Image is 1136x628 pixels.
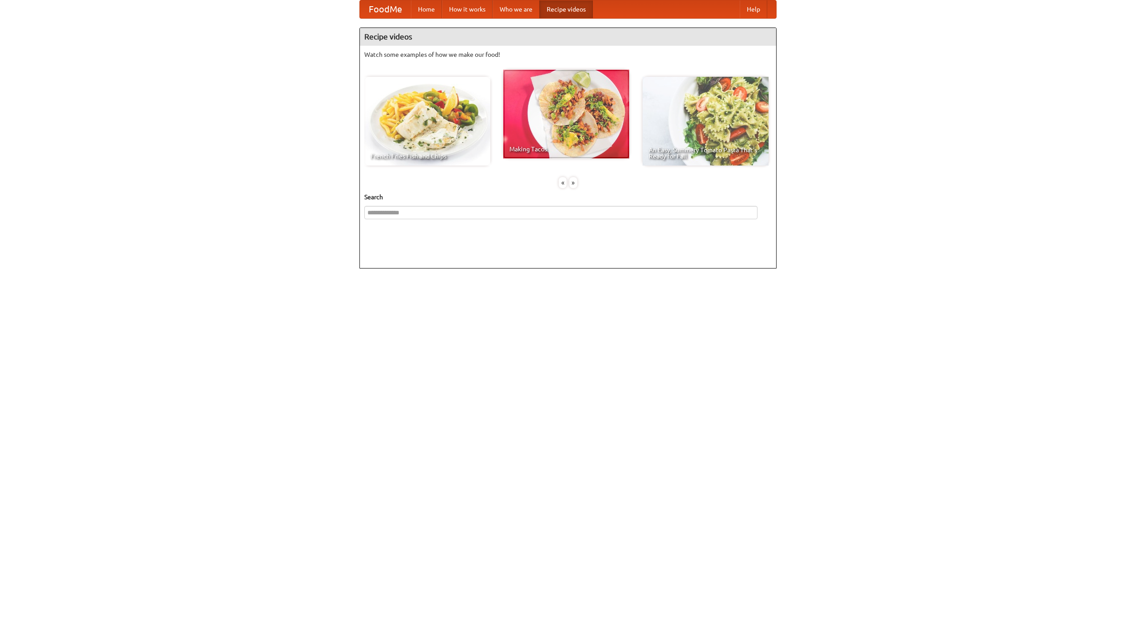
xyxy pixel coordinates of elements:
[503,70,629,158] a: Making Tacos
[493,0,540,18] a: Who we are
[364,77,490,166] a: French Fries Fish and Chips
[649,147,762,159] span: An Easy, Summery Tomato Pasta That's Ready for Fall
[559,177,567,188] div: «
[360,0,411,18] a: FoodMe
[569,177,577,188] div: »
[643,77,769,166] a: An Easy, Summery Tomato Pasta That's Ready for Fall
[509,146,623,152] span: Making Tacos
[540,0,593,18] a: Recipe videos
[411,0,442,18] a: Home
[364,193,772,201] h5: Search
[740,0,767,18] a: Help
[371,153,484,159] span: French Fries Fish and Chips
[364,50,772,59] p: Watch some examples of how we make our food!
[442,0,493,18] a: How it works
[360,28,776,46] h4: Recipe videos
